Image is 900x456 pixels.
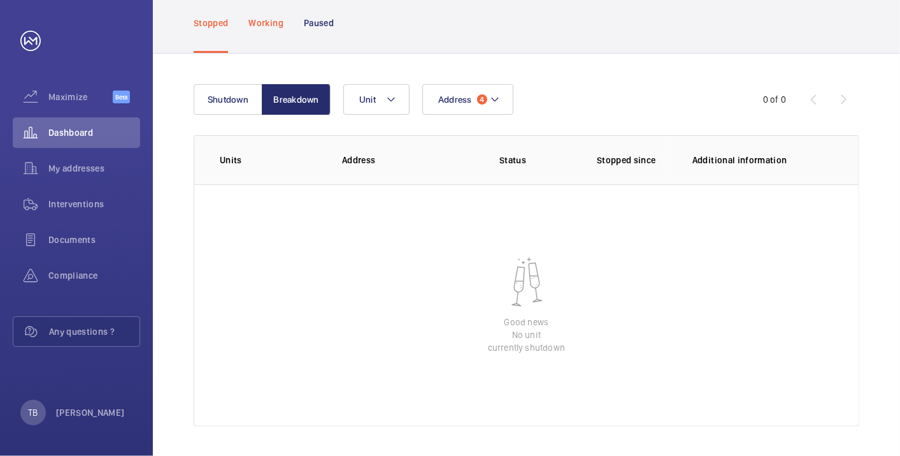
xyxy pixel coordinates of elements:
span: Documents [48,233,140,246]
p: Stopped [194,17,228,29]
span: Address [438,94,472,105]
p: Good news No unit currently shutdown [488,316,565,354]
p: Status [458,154,568,166]
button: Address4 [422,84,513,115]
span: 4 [477,94,487,105]
span: My addresses [48,162,140,175]
span: Any questions ? [49,325,139,338]
p: Stopped since [597,154,672,166]
p: Working [248,17,283,29]
span: Compliance [48,269,140,282]
span: Maximize [48,91,113,103]
span: Beta [113,91,130,103]
span: Unit [359,94,376,105]
p: [PERSON_NAME] [56,406,125,419]
span: Interventions [48,198,140,210]
p: TB [28,406,38,419]
p: Units [220,154,322,166]
span: Dashboard [48,126,140,139]
button: Unit [343,84,410,115]
button: Breakdown [262,84,331,115]
p: Paused [304,17,334,29]
button: Shutdown [194,84,262,115]
p: Address [342,154,449,166]
div: 0 of 0 [763,93,786,106]
p: Additional information [692,154,833,166]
